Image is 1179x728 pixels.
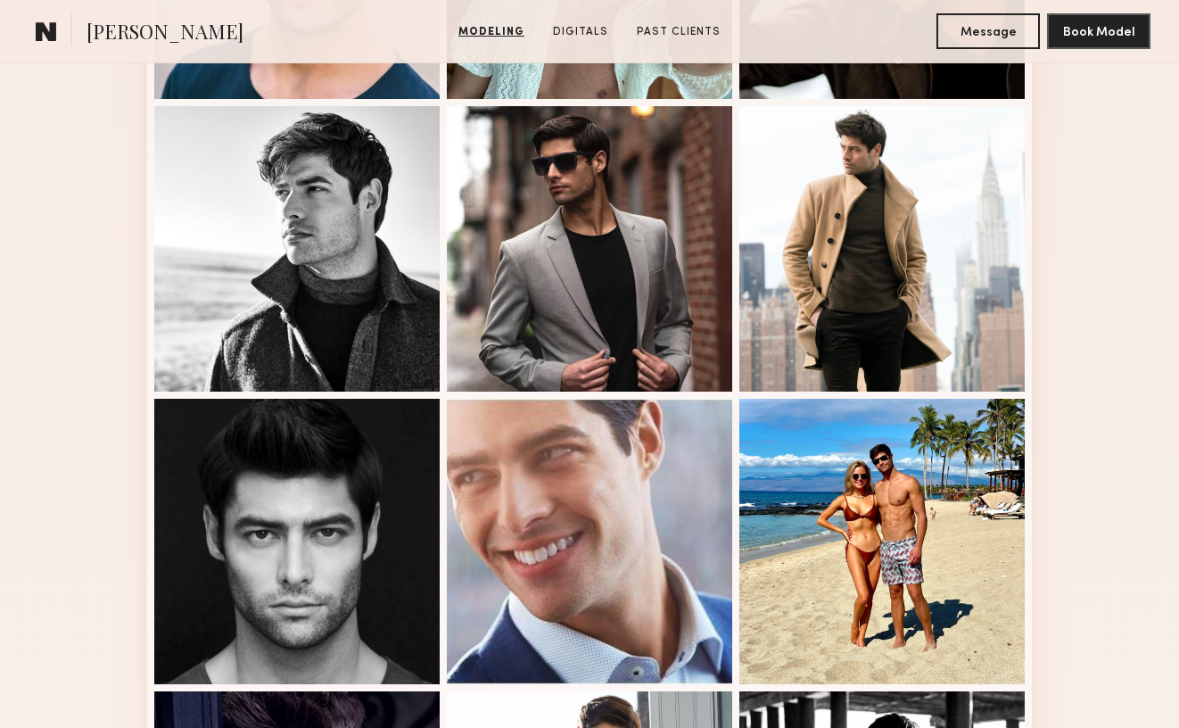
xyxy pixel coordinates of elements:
a: Past Clients [630,24,728,40]
a: Modeling [451,24,532,40]
button: Message [936,13,1040,49]
a: Book Model [1047,23,1150,38]
a: Digitals [546,24,615,40]
span: [PERSON_NAME] [87,18,243,49]
button: Book Model [1047,13,1150,49]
